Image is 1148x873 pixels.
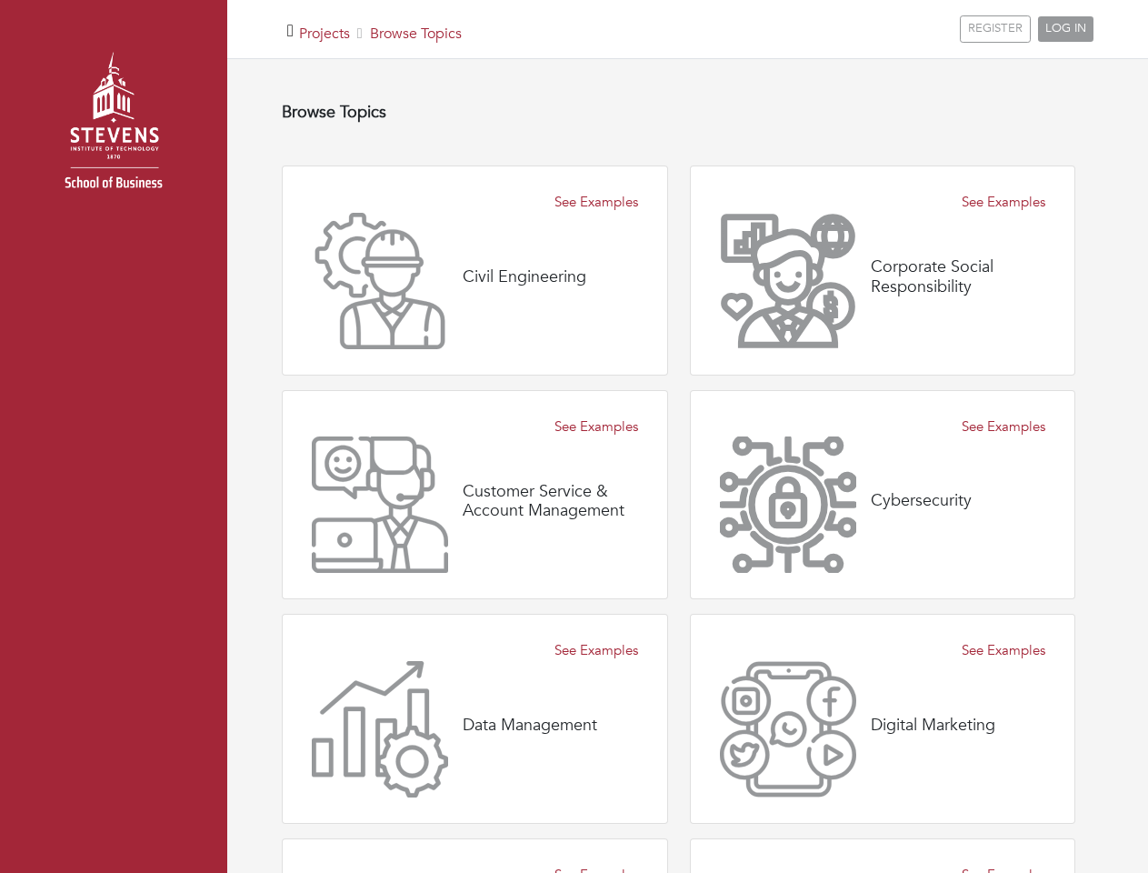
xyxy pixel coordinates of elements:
[871,257,1046,296] h4: Corporate Social Responsibility
[282,103,1075,123] h4: Browse Topics
[554,192,638,213] a: See Examples
[871,491,972,511] h4: Cybersecurity
[18,32,209,223] img: stevens_logo.png
[299,24,350,44] a: Projects
[463,716,597,736] h4: Data Management
[554,416,638,437] a: See Examples
[962,416,1045,437] a: See Examples
[463,482,638,521] h4: Customer Service & Account Management
[1038,16,1093,42] a: LOG IN
[960,15,1031,43] a: REGISTER
[370,24,462,44] a: Browse Topics
[871,716,995,736] h4: Digital Marketing
[962,640,1045,661] a: See Examples
[463,267,586,287] h4: Civil Engineering
[554,640,638,661] a: See Examples
[962,192,1045,213] a: See Examples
